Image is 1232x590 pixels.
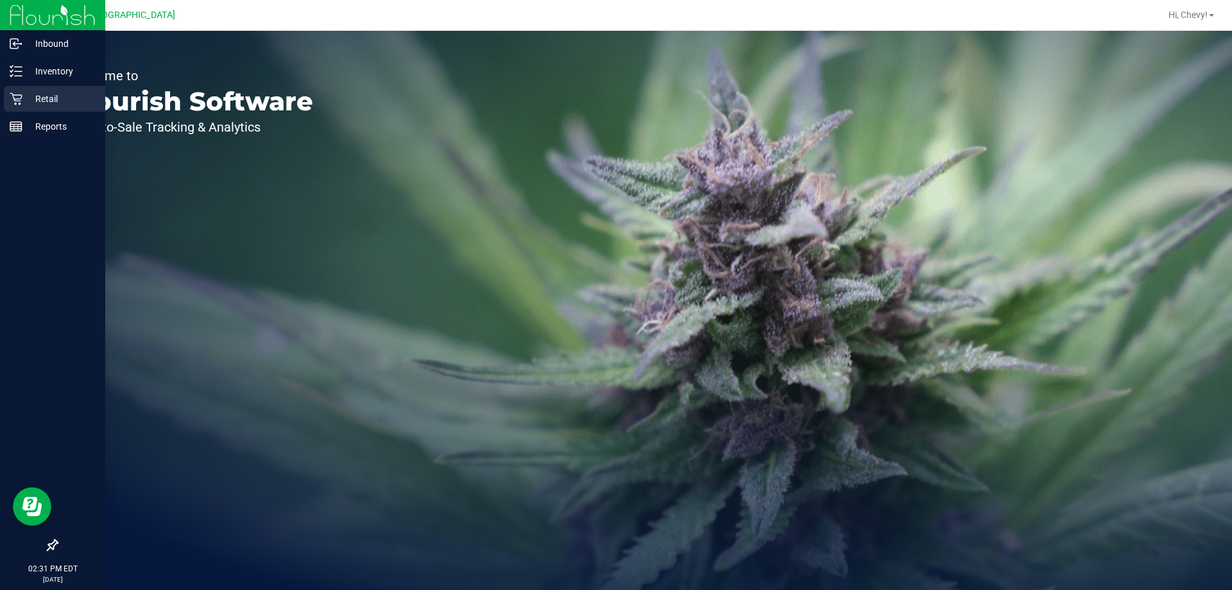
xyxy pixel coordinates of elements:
[10,65,22,78] inline-svg: Inventory
[22,119,99,134] p: Reports
[22,64,99,79] p: Inventory
[69,89,313,114] p: Flourish Software
[6,563,99,575] p: 02:31 PM EDT
[69,121,313,134] p: Seed-to-Sale Tracking & Analytics
[22,91,99,107] p: Retail
[1168,10,1208,20] span: Hi, Chevy!
[22,36,99,51] p: Inbound
[6,575,99,584] p: [DATE]
[10,92,22,105] inline-svg: Retail
[87,10,175,21] span: [GEOGRAPHIC_DATA]
[10,37,22,50] inline-svg: Inbound
[69,69,313,82] p: Welcome to
[13,487,51,526] iframe: Resource center
[10,120,22,133] inline-svg: Reports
